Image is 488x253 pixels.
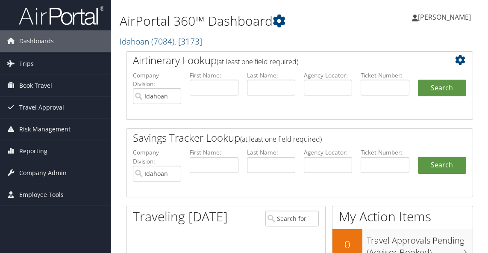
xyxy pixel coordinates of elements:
[332,208,473,226] h1: My Action Items
[412,4,479,30] a: [PERSON_NAME]
[19,97,64,118] span: Travel Approval
[19,140,47,162] span: Reporting
[361,148,409,157] label: Ticket Number:
[133,148,181,166] label: Company - Division:
[418,157,466,174] a: Search
[418,12,471,22] span: [PERSON_NAME]
[133,53,438,68] h2: Airtinerary Lookup
[332,237,362,252] h2: 0
[265,211,319,226] input: Search for Traveler
[19,30,54,52] span: Dashboards
[120,36,202,47] a: Idahoan
[247,71,295,80] label: Last Name:
[304,71,352,80] label: Agency Locator:
[133,131,438,145] h2: Savings Tracker Lookup
[19,53,34,74] span: Trips
[133,166,181,182] input: search accounts
[19,119,71,140] span: Risk Management
[19,184,64,205] span: Employee Tools
[418,80,466,97] button: Search
[190,148,238,157] label: First Name:
[133,208,228,226] h1: Traveling [DATE]
[247,148,295,157] label: Last Name:
[304,148,352,157] label: Agency Locator:
[133,71,181,89] label: Company - Division:
[217,57,298,66] span: (at least one field required)
[240,134,322,144] span: (at least one field required)
[174,36,202,47] span: , [ 3173 ]
[361,71,409,80] label: Ticket Number:
[19,75,52,96] span: Book Travel
[151,36,174,47] span: ( 7084 )
[19,6,104,26] img: airportal-logo.png
[190,71,238,80] label: First Name:
[19,162,67,184] span: Company Admin
[120,12,359,30] h1: AirPortal 360™ Dashboard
